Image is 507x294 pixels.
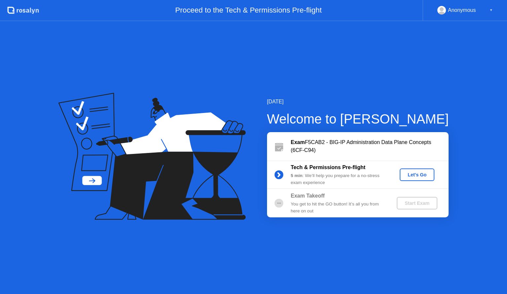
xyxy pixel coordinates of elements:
b: Tech & Permissions Pre-flight [291,165,365,170]
div: Let's Go [402,172,432,177]
div: Start Exam [399,201,435,206]
div: Welcome to [PERSON_NAME] [267,109,449,129]
b: Exam [291,139,305,145]
div: [DATE] [267,98,449,106]
button: Start Exam [397,197,437,209]
b: Exam Takeoff [291,193,325,199]
div: You get to hit the GO button! It’s all you from here on out [291,201,386,214]
div: : We’ll help you prepare for a no-stress exam experience [291,172,386,186]
div: F5CAB2 - BIG-IP Administration Data Plane Concepts (6CF-C94) [291,138,449,154]
div: Anonymous [448,6,476,15]
b: 5 min [291,173,303,178]
div: ▼ [490,6,493,15]
button: Let's Go [400,168,434,181]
